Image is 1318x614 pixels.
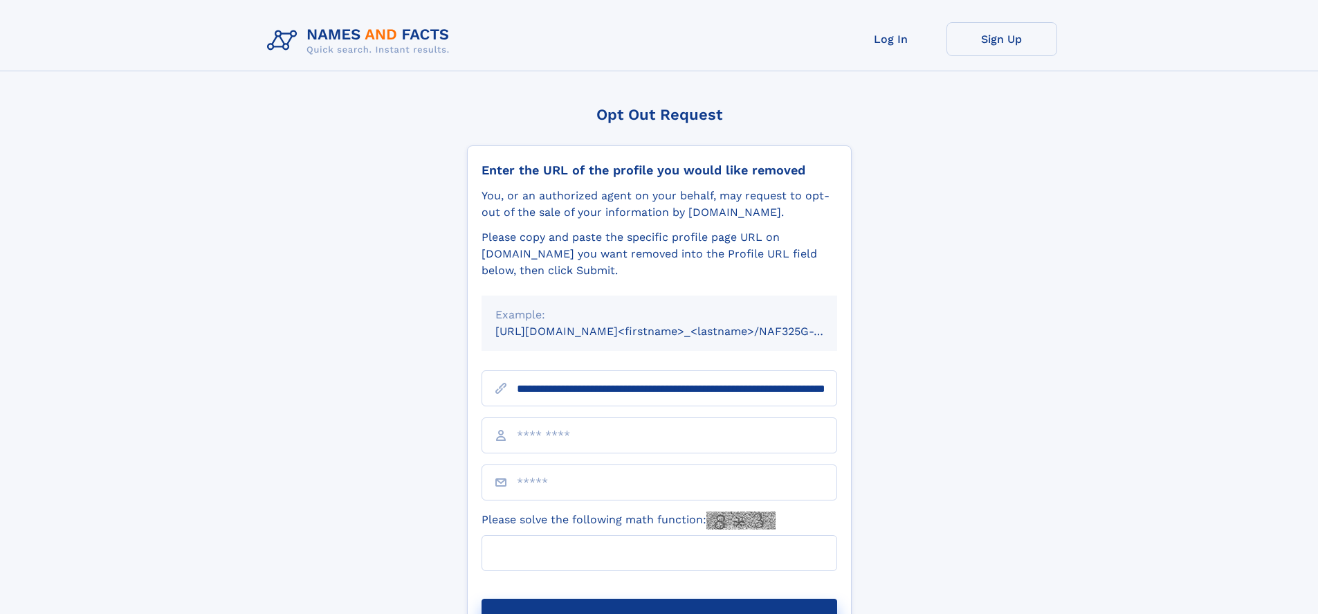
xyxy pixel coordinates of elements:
[482,163,837,178] div: Enter the URL of the profile you would like removed
[946,22,1057,56] a: Sign Up
[262,22,461,60] img: Logo Names and Facts
[836,22,946,56] a: Log In
[495,307,823,323] div: Example:
[482,512,776,530] label: Please solve the following math function:
[467,106,852,123] div: Opt Out Request
[482,229,837,279] div: Please copy and paste the specific profile page URL on [DOMAIN_NAME] you want removed into the Pr...
[482,188,837,221] div: You, or an authorized agent on your behalf, may request to opt-out of the sale of your informatio...
[495,325,863,338] small: [URL][DOMAIN_NAME]<firstname>_<lastname>/NAF325G-xxxxxxxx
